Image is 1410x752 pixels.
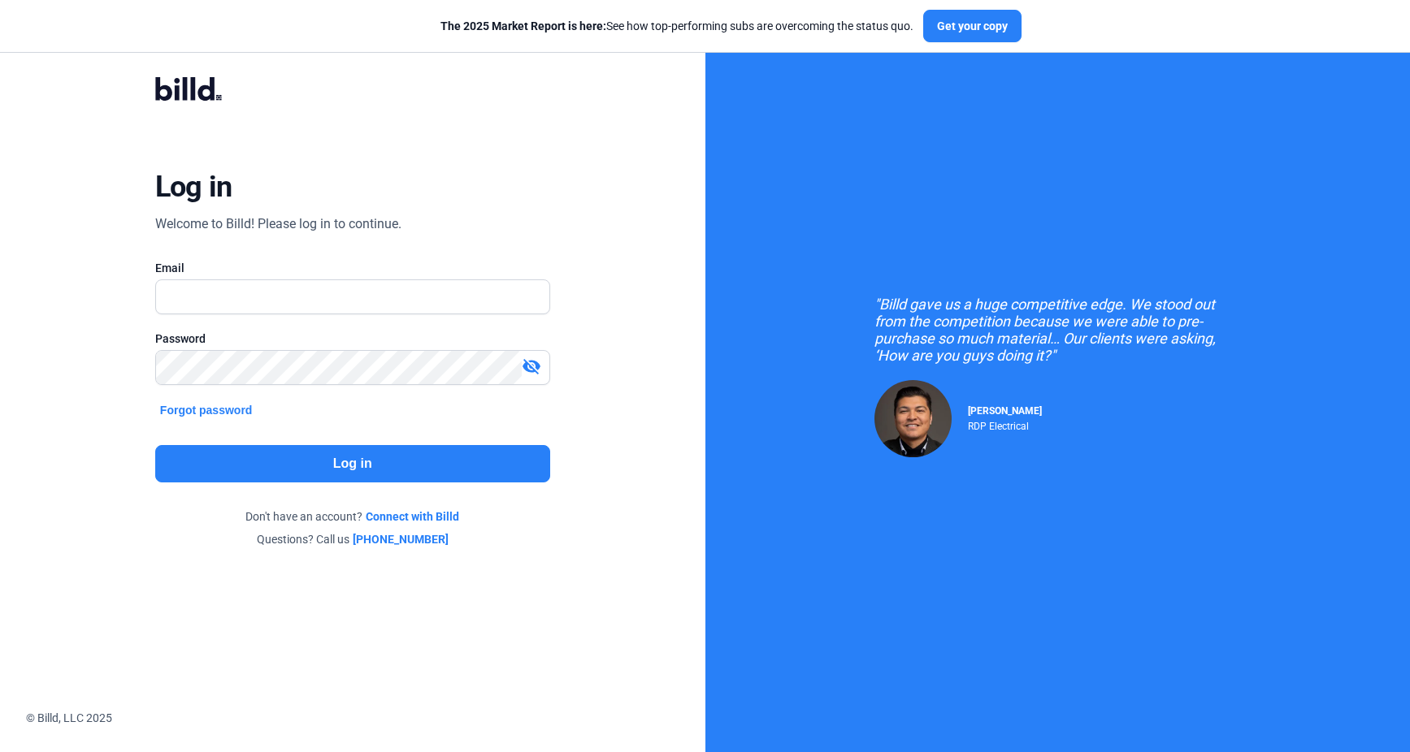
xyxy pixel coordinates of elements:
div: Email [155,260,550,276]
a: Connect with Billd [366,508,459,525]
div: Welcome to Billd! Please log in to continue. [155,214,401,234]
span: [PERSON_NAME] [968,405,1042,417]
button: Log in [155,445,550,482]
button: Get your copy [923,10,1022,42]
div: "Billd gave us a huge competitive edge. We stood out from the competition because we were able to... [874,296,1240,364]
span: The 2025 Market Report is here: [440,19,606,32]
a: [PHONE_NUMBER] [353,531,449,547]
div: Password [155,331,550,347]
button: Forgot password [155,401,258,419]
div: RDP Electrical [968,417,1042,432]
img: Raul Pacheco [874,380,952,457]
div: See how top-performing subs are overcoming the status quo. [440,18,913,34]
mat-icon: visibility_off [522,357,541,376]
div: Don't have an account? [155,508,550,525]
div: Log in [155,169,232,205]
div: Questions? Call us [155,531,550,547]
